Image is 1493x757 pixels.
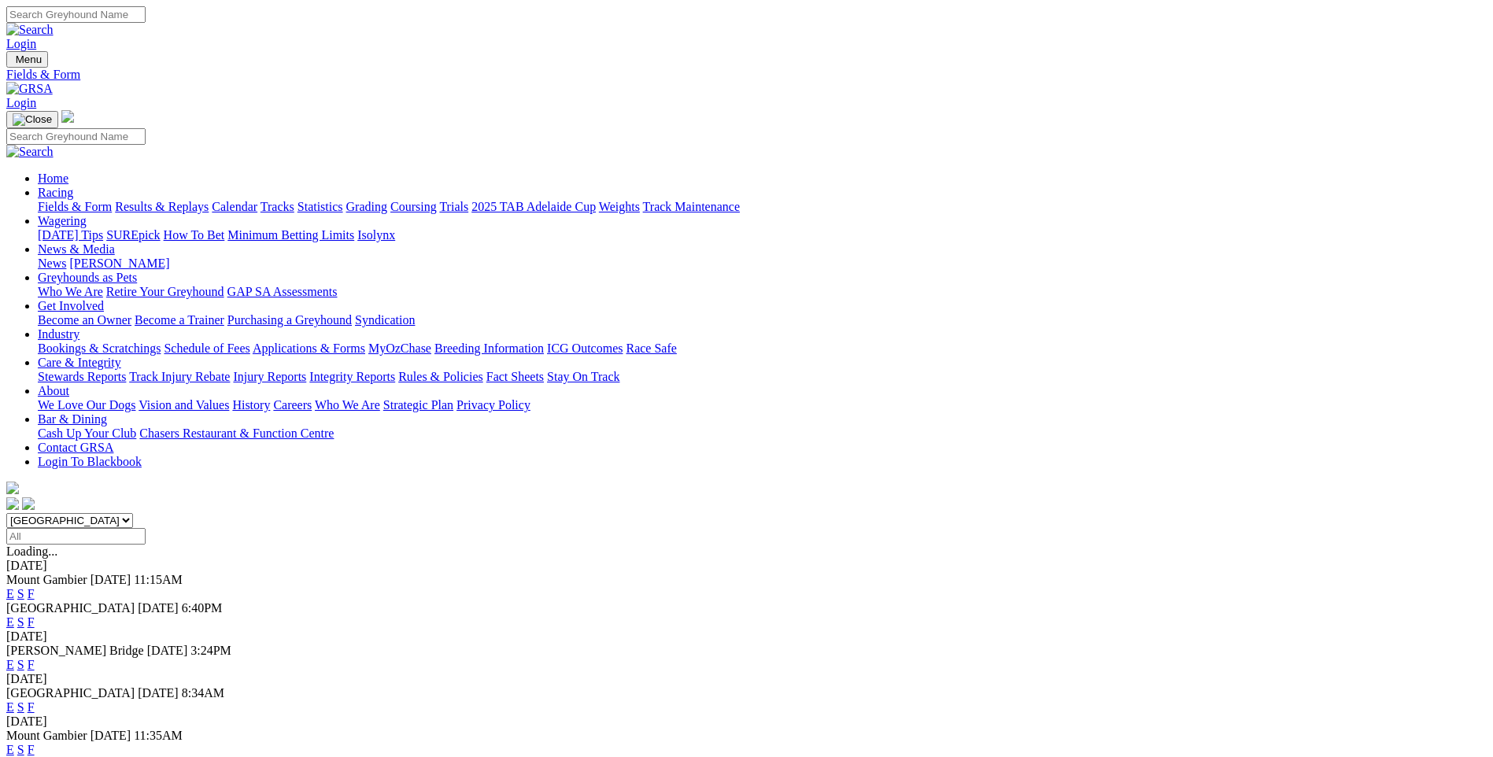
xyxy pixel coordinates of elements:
img: GRSA [6,82,53,96]
a: F [28,615,35,629]
a: Trials [439,200,468,213]
a: Statistics [297,200,343,213]
div: [DATE] [6,559,1487,573]
a: Wagering [38,214,87,227]
a: Minimum Betting Limits [227,228,354,242]
img: logo-grsa-white.png [61,110,74,123]
div: Industry [38,342,1487,356]
div: Wagering [38,228,1487,242]
a: S [17,615,24,629]
a: News & Media [38,242,115,256]
input: Select date [6,528,146,545]
a: Results & Replays [115,200,209,213]
span: [DATE] [91,573,131,586]
a: Isolynx [357,228,395,242]
a: Chasers Restaurant & Function Centre [139,427,334,440]
a: F [28,743,35,756]
div: [DATE] [6,672,1487,686]
a: 2025 TAB Adelaide Cup [471,200,596,213]
span: 11:35AM [134,729,183,742]
a: S [17,658,24,671]
a: Applications & Forms [253,342,365,355]
a: Login [6,37,36,50]
a: Race Safe [626,342,676,355]
a: Stewards Reports [38,370,126,383]
a: SUREpick [106,228,160,242]
a: Weights [599,200,640,213]
a: Racing [38,186,73,199]
a: Strategic Plan [383,398,453,412]
a: S [17,700,24,714]
a: Track Maintenance [643,200,740,213]
span: [GEOGRAPHIC_DATA] [6,686,135,700]
button: Toggle navigation [6,111,58,128]
div: About [38,398,1487,412]
a: Integrity Reports [309,370,395,383]
span: [DATE] [138,601,179,615]
div: Bar & Dining [38,427,1487,441]
a: E [6,587,14,600]
a: Who We Are [315,398,380,412]
a: [PERSON_NAME] [69,257,169,270]
span: Mount Gambier [6,573,87,586]
a: Login [6,96,36,109]
a: E [6,658,14,671]
span: 6:40PM [182,601,223,615]
img: Search [6,145,54,159]
img: twitter.svg [22,497,35,510]
a: Breeding Information [434,342,544,355]
button: Toggle navigation [6,51,48,68]
a: F [28,700,35,714]
a: How To Bet [164,228,225,242]
a: Careers [273,398,312,412]
a: Grading [346,200,387,213]
span: [PERSON_NAME] Bridge [6,644,144,657]
a: Greyhounds as Pets [38,271,137,284]
a: News [38,257,66,270]
a: History [232,398,270,412]
a: Bar & Dining [38,412,107,426]
div: Greyhounds as Pets [38,285,1487,299]
a: F [28,587,35,600]
img: logo-grsa-white.png [6,482,19,494]
img: Close [13,113,52,126]
a: Coursing [390,200,437,213]
span: 8:34AM [182,686,224,700]
div: Care & Integrity [38,370,1487,384]
a: Calendar [212,200,257,213]
a: Home [38,172,68,185]
div: Racing [38,200,1487,214]
span: [DATE] [91,729,131,742]
a: E [6,615,14,629]
div: Get Involved [38,313,1487,327]
a: Industry [38,327,79,341]
span: 3:24PM [190,644,231,657]
a: Syndication [355,313,415,327]
input: Search [6,6,146,23]
a: E [6,743,14,756]
a: We Love Our Dogs [38,398,135,412]
a: Who We Are [38,285,103,298]
div: [DATE] [6,715,1487,729]
a: E [6,700,14,714]
img: Search [6,23,54,37]
a: S [17,743,24,756]
a: Fields & Form [6,68,1487,82]
a: GAP SA Assessments [227,285,338,298]
span: Menu [16,54,42,65]
a: Rules & Policies [398,370,483,383]
span: [DATE] [138,686,179,700]
span: [DATE] [147,644,188,657]
a: Bookings & Scratchings [38,342,161,355]
a: Stay On Track [547,370,619,383]
a: Track Injury Rebate [129,370,230,383]
a: Privacy Policy [456,398,530,412]
a: Tracks [261,200,294,213]
div: News & Media [38,257,1487,271]
span: [GEOGRAPHIC_DATA] [6,601,135,615]
a: Become a Trainer [135,313,224,327]
a: ICG Outcomes [547,342,623,355]
a: [DATE] Tips [38,228,103,242]
a: Login To Blackbook [38,455,142,468]
a: Become an Owner [38,313,131,327]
